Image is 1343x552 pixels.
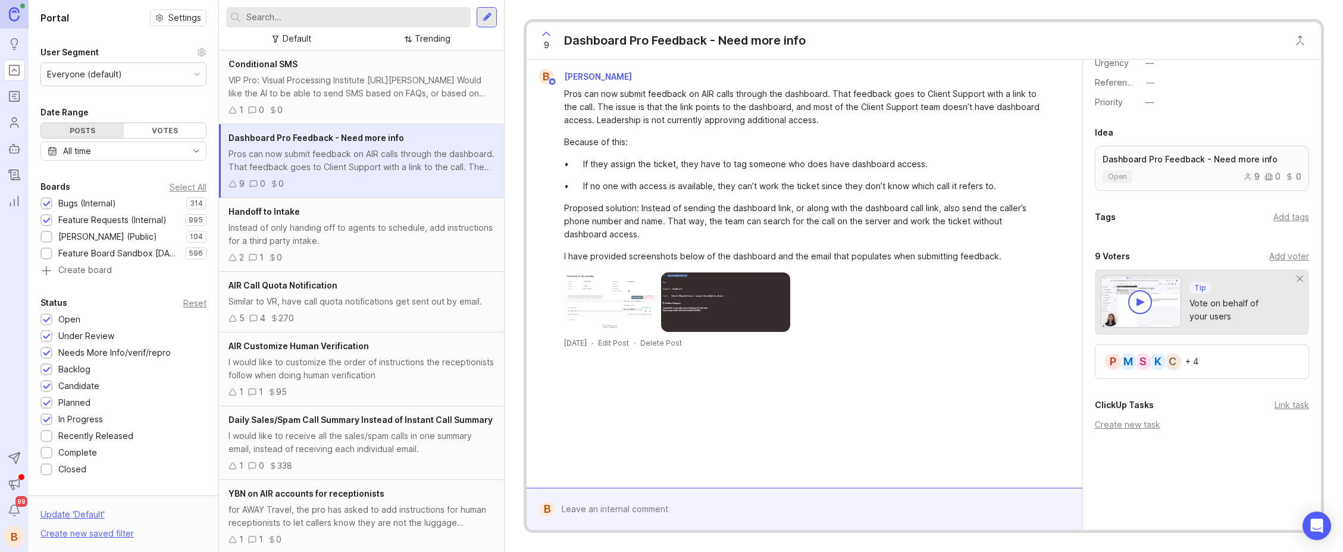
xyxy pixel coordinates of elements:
img: https://canny-assets.io/images/908fdb195e429463bd5b085c717e5b89.png [661,272,790,332]
div: Link task [1275,399,1309,412]
div: Posts [41,123,124,138]
div: Default [283,32,311,45]
a: Autopilot [4,138,25,159]
div: Planned [58,396,90,409]
div: Create new saved filter [40,527,134,540]
p: 596 [189,249,203,258]
div: 338 [277,459,292,472]
div: · [634,338,636,348]
div: 5 [239,312,245,325]
a: Users [4,112,25,133]
div: Needs More Info/verif/repro [58,346,171,359]
div: Feature Requests (Internal) [58,214,167,227]
div: 1 [239,385,243,399]
div: M [1119,352,1138,371]
div: Status [40,296,67,310]
img: member badge [548,77,557,86]
span: Handoff to Intake [228,206,300,217]
span: Daily Sales/Spam Call Summary Instead of Instant Call Summary [228,415,493,425]
div: S [1134,352,1153,371]
a: Create board [40,266,206,277]
div: 0 [259,103,264,117]
p: 314 [190,199,203,208]
span: 99 [15,496,27,507]
div: Edit Post [598,338,629,348]
div: Candidate [58,379,99,393]
div: Feature Board Sandbox [DATE] [58,247,179,260]
div: + 4 [1185,357,1198,366]
button: B [4,526,25,547]
svg: toggle icon [187,146,206,156]
a: Dashboard Pro Feedback - Need more infoopen900 [1095,146,1310,191]
div: Similar to VR, have call quota notifications get sent out by email. [228,295,494,308]
div: 1 [259,385,263,399]
button: Announcements [4,473,25,495]
div: Add tags [1273,211,1309,224]
div: Dashboard Pro Feedback - Need more info [564,32,806,49]
div: Tags [1095,210,1116,224]
div: P [1104,352,1123,371]
div: Trending [415,32,450,45]
a: Dashboard Pro Feedback - Need more infoPros can now submit feedback on AIR calls through the dash... [219,124,504,198]
a: Ideas [4,33,25,55]
a: Roadmaps [4,86,25,107]
div: Create new task [1095,418,1310,431]
a: Portal [4,59,25,81]
div: 0 [1264,172,1281,181]
button: Close button [1288,29,1312,52]
button: Send to Autopilot [4,447,25,469]
p: 995 [189,215,203,225]
div: Select All [170,184,206,190]
a: AIR Call Quota NotificationSimilar to VR, have call quota notifications get sent out by email.54270 [219,272,504,333]
p: Dashboard Pro Feedback - Need more info [1103,153,1302,165]
span: 9 [544,39,549,52]
div: Add voter [1269,250,1309,263]
a: AIR Customize Human VerificationI would like to customize the order of instructions the reception... [219,333,504,406]
img: video-thumbnail-vote-d41b83416815613422e2ca741bf692cc.jpg [1101,275,1181,328]
div: 9 [239,177,245,190]
div: Instead of only handing off to agents to schedule, add instructions for a third party intake. [228,221,494,247]
div: Votes [124,123,206,138]
span: Settings [168,12,201,24]
div: Complete [58,446,97,459]
div: — [1145,96,1154,109]
time: [DATE] [564,338,587,347]
div: Pros can now submit feedback on AIR calls through the dashboard. That feedback goes to Client Sup... [564,87,1040,127]
a: Changelog [4,164,25,186]
div: Under Review [58,330,114,343]
div: Update ' Default ' [40,508,105,527]
img: https://canny-assets.io/images/8d45f9114d5ef7a0fead6bd482692a06.png [564,272,656,332]
h1: Portal [40,11,69,25]
span: open [1108,172,1127,181]
div: 9 Voters [1095,249,1130,264]
input: Search... [246,11,466,24]
div: 4 [260,312,265,325]
div: K [1148,352,1167,371]
div: — [1145,57,1154,70]
div: 2 [239,251,244,264]
div: 0 [278,177,284,190]
button: Settings [150,10,206,26]
div: Backlog [58,363,90,376]
label: Priority [1095,97,1123,107]
div: B [540,501,555,517]
button: Notifications [4,500,25,521]
span: [PERSON_NAME] [564,71,632,81]
div: I have provided screenshots below of the dashboard and the email that populates when submitting f... [564,250,1040,263]
div: 270 [278,312,294,325]
div: — [1146,76,1154,89]
a: Daily Sales/Spam Call Summary Instead of Instant Call SummaryI would like to receive all the sale... [219,406,504,480]
div: • If no one with access is available, they can’t work the ticket since they don’t know which call... [564,180,1040,193]
img: Canny Home [9,7,20,21]
div: 9 [1244,172,1260,181]
div: All time [63,145,91,158]
a: [DATE] [564,338,587,348]
div: Recently Released [58,429,133,443]
span: AIR Customize Human Verification [228,341,369,351]
div: 1 [259,251,264,264]
span: AIR Call Quota Notification [228,280,337,290]
div: ClickUp Tasks [1095,398,1154,412]
div: Date Range [40,105,89,120]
